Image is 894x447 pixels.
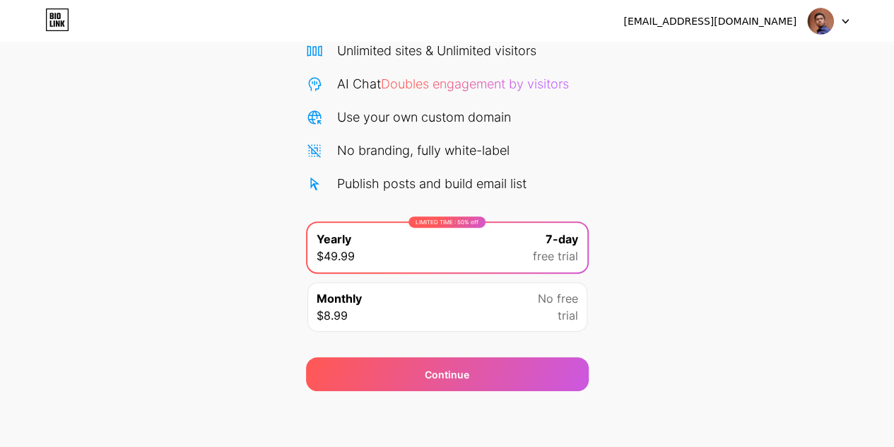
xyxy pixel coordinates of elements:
span: No free [538,290,578,307]
img: Dipanjan swapna Prangon [807,8,834,35]
span: Monthly [317,290,362,307]
div: Unlimited sites & Unlimited visitors [337,41,536,60]
div: No branding, fully white-label [337,141,510,160]
div: Publish posts and build email list [337,174,527,193]
div: LIMITED TIME : 50% off [408,216,486,228]
span: trial [558,307,578,324]
span: Yearly [317,231,351,248]
div: [EMAIL_ADDRESS][DOMAIN_NAME] [623,14,796,29]
div: Use your own custom domain [337,108,511,127]
span: free trial [533,248,578,265]
span: Doubles engagement by visitors [381,76,569,91]
span: $8.99 [317,307,348,324]
span: Continue [425,367,469,382]
span: 7-day [546,231,578,248]
div: AI Chat [337,74,569,93]
span: $49.99 [317,248,355,265]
